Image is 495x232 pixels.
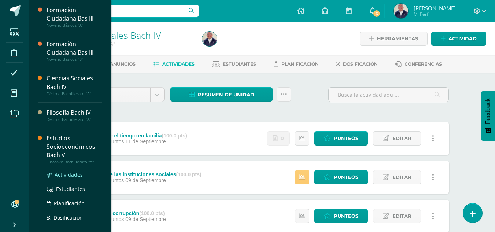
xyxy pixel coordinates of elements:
a: Punteos [314,170,368,184]
span: Anuncios [110,61,136,67]
h1: Ciencias Sociales Bach IV [57,30,193,40]
a: Actividad [431,32,486,46]
a: Punteos [314,131,368,146]
button: Feedback - Mostrar encuesta [481,91,495,141]
img: 4400bde977c2ef3c8e0f06f5677fdb30.png [202,32,217,46]
div: Noveno Básicos "A" [47,23,102,28]
a: Formación Ciudadana Bas IIINoveno Básicos "B" [47,40,102,62]
span: Punteos [334,209,358,223]
a: Formación Ciudadana Bas IIINoveno Básicos "A" [47,6,102,28]
a: Planificación [47,199,102,207]
a: Herramientas [360,32,428,46]
span: Planificación [54,200,85,207]
div: Ciencias Sociales Bach IV [47,74,102,91]
span: Estudiantes [223,61,256,67]
a: Estudiantes [212,58,256,70]
a: Estudiantes [47,185,102,193]
a: Ciencias Sociales Bach IVDécimo Bachillerato "A" [47,74,102,96]
a: Filosofía Bach IVDécimo Bachillerato "A" [47,108,102,122]
a: Punteos [314,209,368,223]
a: Resumen de unidad [170,87,273,102]
div: Formación Ciudadana Bas III [47,40,102,57]
span: Editar [392,170,411,184]
div: Décimo Bachillerato "A" [47,117,102,122]
span: Dosificación [343,61,378,67]
span: 11 de Septiembre [125,139,166,144]
div: Tarea sobre el tiempo en familia [84,133,187,139]
span: 09 de Septiembre [125,177,166,183]
input: Busca la actividad aquí... [329,88,448,102]
strong: (100.0 pts) [139,210,165,216]
span: Actividad [448,32,477,45]
span: Dosificación [53,214,83,221]
a: Actividades [153,58,195,70]
span: Resumen de unidad [198,88,254,102]
div: Analisis de corrupción [84,210,166,216]
a: Dosificación [47,213,102,222]
span: Unidad 4 [81,88,145,102]
strong: (100.0 pts) [162,133,187,139]
a: Unidad 4 [76,88,164,102]
div: Noveno Básicos "B" [47,57,102,62]
a: Dosificación [336,58,378,70]
div: Décimo Bachillerato 'A' [57,40,193,47]
a: Conferencias [395,58,442,70]
a: Actividades [47,170,102,179]
span: Actividades [55,171,83,178]
div: Tarea sobre las instituciones sociales [84,172,201,177]
span: Actividades [162,61,195,67]
span: Feedback [485,98,491,124]
div: Estudios Socioeconómicos Bach V [47,134,102,159]
a: Estudios Socioeconómicos Bach VOnceavo Bachillerato "A" [47,134,102,165]
span: Punteos [334,170,358,184]
a: Planificación [274,58,319,70]
strong: (100.0 pts) [176,172,201,177]
span: Mi Perfil [414,11,456,17]
span: 0 [281,132,284,145]
img: 4400bde977c2ef3c8e0f06f5677fdb30.png [394,4,408,18]
span: Editar [392,209,411,223]
span: Estudiantes [56,185,85,192]
span: Editar [392,132,411,145]
span: [PERSON_NAME] [414,4,456,12]
a: No se han realizado entregas [267,131,290,146]
span: Punteos [334,132,358,145]
span: Planificación [281,61,319,67]
span: Herramientas [377,32,418,45]
span: 6 [373,10,381,18]
span: 09 de Septiembre [125,216,166,222]
div: Onceavo Bachillerato "A" [47,159,102,165]
div: Formación Ciudadana Bas III [47,6,102,23]
a: Anuncios [100,58,136,70]
div: Décimo Bachillerato "A" [47,91,102,96]
input: Busca un usuario... [34,5,199,17]
div: Filosofía Bach IV [47,108,102,117]
span: Conferencias [405,61,442,67]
